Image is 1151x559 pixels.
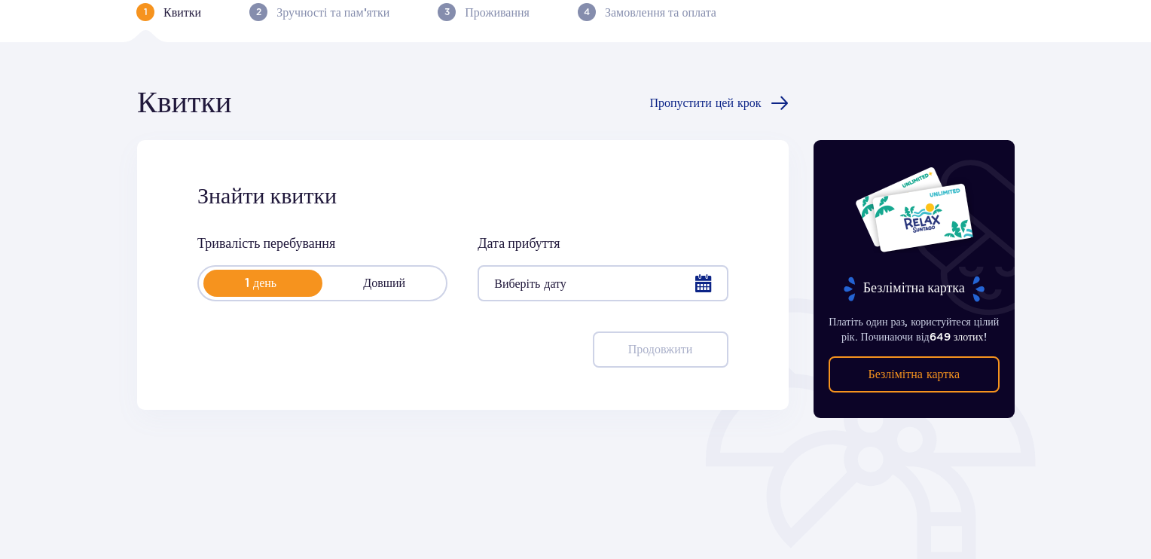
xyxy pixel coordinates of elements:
font: 2 [256,6,261,17]
font: Пропустити цей крок [649,97,761,109]
a: Безлімітна картка [829,356,1000,393]
font: Проживання [465,5,530,20]
font: Замовлення та оплата [605,5,716,20]
font: ! [984,331,987,343]
font: Квитки [163,5,201,20]
font: 1 [144,6,148,17]
font: Зручності та пам'ятки [276,5,389,20]
font: Тривалість перебування [197,235,335,252]
font: Квитки [137,84,231,122]
font: 1 день [245,276,276,290]
font: Дата прибуття [478,235,560,252]
font: Безлімітна картка [868,368,960,380]
font: Знайти квитки [197,182,337,210]
font: Продовжити [628,344,693,356]
font: Безлімітна картка [863,279,965,297]
font: 4 [584,6,590,17]
font: 649 злотих [930,331,984,343]
a: Пропустити цей крок [649,94,788,112]
font: 3 [444,6,450,17]
font: Платіть один раз, користуйтеся цілий рік. Починаючи від [829,316,999,343]
button: Продовжити [593,331,728,368]
font: Довший [363,276,405,290]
